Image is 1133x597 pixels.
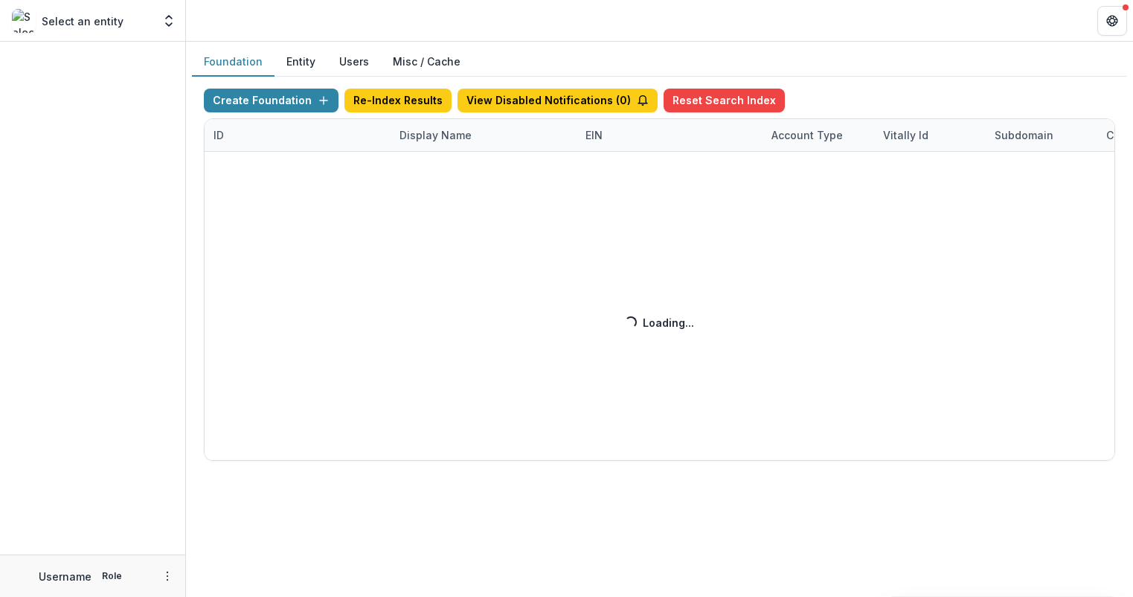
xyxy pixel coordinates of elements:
[275,48,327,77] button: Entity
[39,569,92,584] p: Username
[12,9,36,33] img: Select an entity
[192,48,275,77] button: Foundation
[1097,6,1127,36] button: Get Help
[97,569,126,583] p: Role
[158,6,179,36] button: Open entity switcher
[381,48,472,77] button: Misc / Cache
[158,567,176,585] button: More
[327,48,381,77] button: Users
[42,13,123,29] p: Select an entity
